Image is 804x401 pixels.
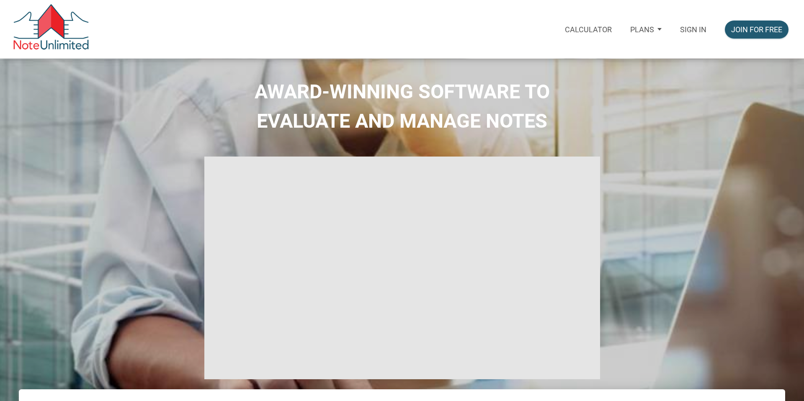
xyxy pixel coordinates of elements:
iframe: NoteUnlimited [204,157,600,379]
button: Join for free [725,21,789,39]
h2: AWARD-WINNING SOFTWARE TO EVALUATE AND MANAGE NOTES [6,77,798,136]
a: Sign in [671,14,716,45]
p: Sign in [680,25,706,34]
button: Plans [621,14,671,44]
p: Plans [630,25,654,34]
a: Plans [621,14,671,45]
p: Calculator [565,25,612,34]
a: Join for free [716,14,798,45]
a: Calculator [556,14,621,45]
div: Join for free [731,24,782,35]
